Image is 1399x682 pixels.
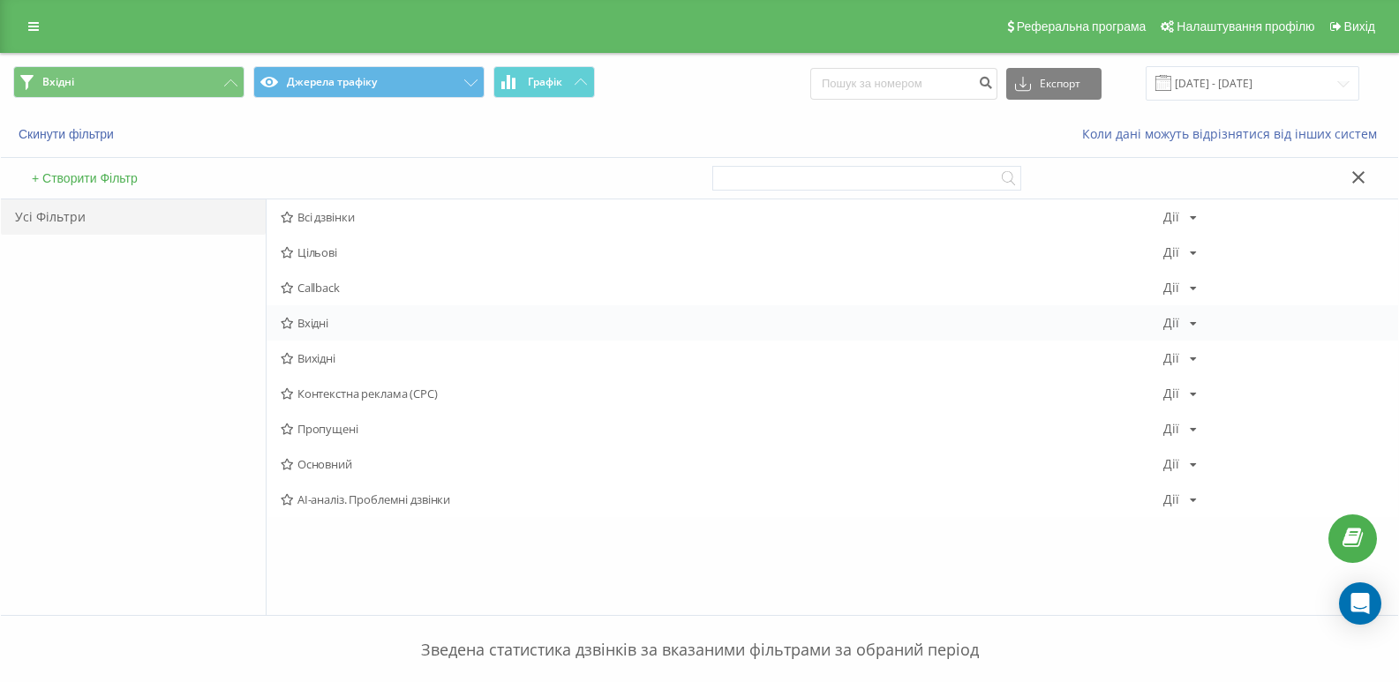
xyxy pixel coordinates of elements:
[26,170,143,186] button: + Створити Фільтр
[281,352,1163,364] span: Вихідні
[281,317,1163,329] span: Вхідні
[281,387,1163,400] span: Контекстна реклама (CPC)
[1344,19,1375,34] span: Вихід
[281,211,1163,223] span: Всі дзвінки
[13,126,123,142] button: Скинути фільтри
[810,68,997,100] input: Пошук за номером
[281,246,1163,259] span: Цільові
[1163,317,1179,329] div: Дії
[1163,387,1179,400] div: Дії
[42,75,74,89] span: Вхідні
[1082,125,1386,142] a: Коли дані можуть відрізнятися вiд інших систем
[1,199,266,235] div: Усі Фільтри
[13,66,244,98] button: Вхідні
[528,76,562,88] span: Графік
[1006,68,1102,100] button: Експорт
[1346,169,1372,188] button: Закрити
[1163,246,1179,259] div: Дії
[1163,352,1179,364] div: Дії
[493,66,595,98] button: Графік
[1339,582,1381,625] div: Open Intercom Messenger
[281,493,1163,506] span: AI-аналіз. Проблемні дзвінки
[1177,19,1314,34] span: Налаштування профілю
[1017,19,1147,34] span: Реферальна програма
[253,66,485,98] button: Джерела трафіку
[281,281,1163,294] span: Callback
[281,458,1163,470] span: Основний
[1163,493,1179,506] div: Дії
[13,603,1386,662] p: Зведена статистика дзвінків за вказаними фільтрами за обраний період
[1163,423,1179,435] div: Дії
[281,423,1163,435] span: Пропущені
[1163,211,1179,223] div: Дії
[1163,458,1179,470] div: Дії
[1163,281,1179,294] div: Дії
